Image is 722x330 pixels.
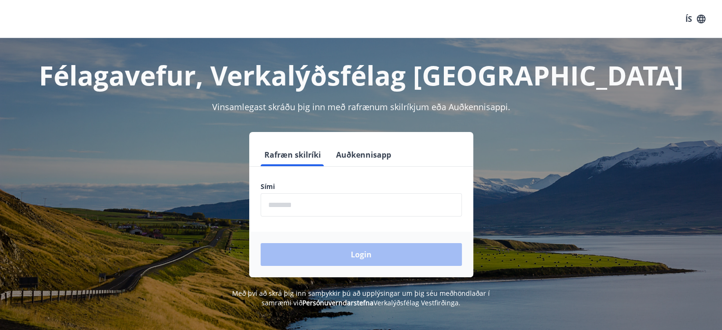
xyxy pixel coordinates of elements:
span: Með því að skrá þig inn samþykkir þú að upplýsingar um þig séu meðhöndlaðar í samræmi við Verkalý... [232,289,490,307]
span: Vinsamlegast skráðu þig inn með rafrænum skilríkjum eða Auðkennisappi. [212,101,510,113]
a: Persónuverndarstefna [302,298,374,307]
button: Auðkennisapp [332,143,395,166]
button: ÍS [680,10,711,28]
button: Rafræn skilríki [261,143,325,166]
label: Sími [261,182,462,191]
h1: Félagavefur, Verkalýðsfélag [GEOGRAPHIC_DATA] [31,57,692,93]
